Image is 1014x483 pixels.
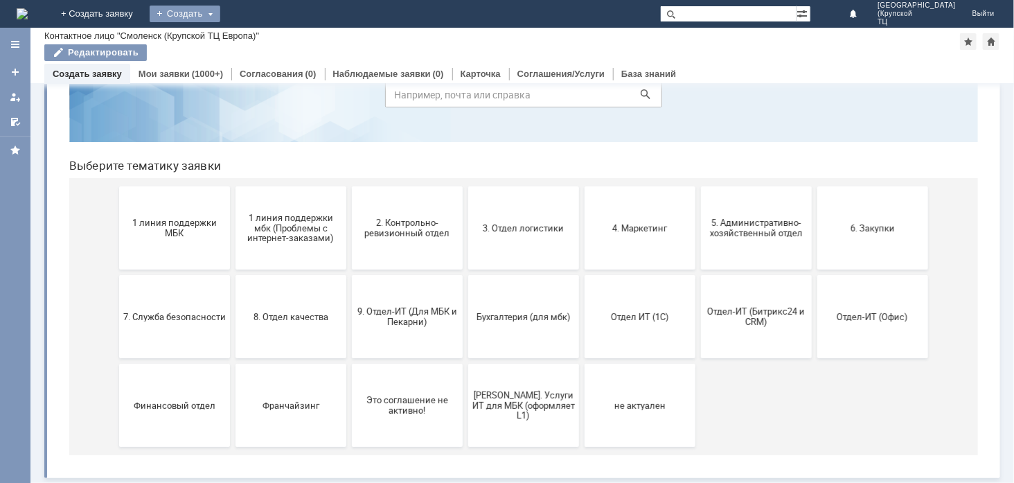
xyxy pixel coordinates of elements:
[461,69,501,79] a: Карточка
[177,344,288,427] button: Франчайзинг
[526,255,637,338] button: Отдел ИТ (1С)
[433,69,444,79] div: (0)
[763,291,866,301] span: Отдел-ИТ (Офис)
[410,166,521,249] button: 3. Отдел логистики
[763,202,866,213] span: 6. Закупки
[177,255,288,338] button: 8. Отдел качества
[240,69,303,79] a: Согласования
[878,10,956,18] span: (Крупской
[647,197,749,218] span: 5. Административно-хозяйственный отдел
[61,166,172,249] button: 1 линия поддержки МБК
[643,166,754,249] button: 5. Административно-хозяйственный отдел
[526,344,637,427] button: не актуален
[298,375,400,396] span: Это соглашение не активно!
[177,166,288,249] button: 1 линия поддержки мбк (Проблемы с интернет-заказами)
[44,30,259,41] div: Контактное лицо "Смоленск (Крупской ТЦ Европа)"
[526,166,637,249] button: 4. Маркетинг
[797,6,810,19] span: Расширенный поиск
[294,255,404,338] button: 9. Отдел-ИТ (Для МБК и Пекарни)
[983,33,999,50] div: Сделать домашней страницей
[878,18,956,26] span: ТЦ
[17,8,28,19] a: Перейти на домашнюю страницу
[4,86,26,108] a: Мои заявки
[414,369,517,401] span: [PERSON_NAME]. Услуги ИТ для МБК (оформляет L1)
[643,255,754,338] button: Отдел-ИТ (Битрикс24 и CRM)
[305,69,317,79] div: (0)
[410,344,521,427] button: [PERSON_NAME]. Услуги ИТ для МБК (оформляет L1)
[960,33,977,50] div: Добавить в избранное
[294,166,404,249] button: 2. Контрольно-ревизионный отдел
[4,111,26,133] a: Мои согласования
[53,69,122,79] a: Создать заявку
[531,380,633,390] span: не актуален
[192,69,223,79] div: (1000+)
[4,61,26,83] a: Создать заявку
[414,291,517,301] span: Бухгалтерия (для мбк)
[333,69,431,79] a: Наблюдаемые заявки
[294,344,404,427] button: Это соглашение не активно!
[647,286,749,307] span: Отдел-ИТ (Битрикс24 и CRM)
[621,69,676,79] a: База знаний
[11,139,920,152] header: Выберите тематику заявки
[327,62,604,87] input: Например, почта или справка
[759,255,870,338] button: Отдел-ИТ (Офис)
[517,69,605,79] a: Соглашения/Услуги
[759,166,870,249] button: 6. Закупки
[17,8,28,19] img: logo
[139,69,190,79] a: Мои заявки
[410,255,521,338] button: Бухгалтерия (для мбк)
[150,6,220,22] div: Создать
[414,202,517,213] span: 3. Отдел логистики
[65,380,168,390] span: Финансовый отдел
[61,255,172,338] button: 7. Служба безопасности
[65,291,168,301] span: 7. Служба безопасности
[878,1,956,10] span: [GEOGRAPHIC_DATA]
[181,380,284,390] span: Франчайзинг
[65,197,168,218] span: 1 линия поддержки МБК
[298,286,400,307] span: 9. Отдел-ИТ (Для МБК и Пекарни)
[298,197,400,218] span: 2. Контрольно-ревизионный отдел
[181,291,284,301] span: 8. Отдел качества
[181,192,284,223] span: 1 линия поддержки мбк (Проблемы с интернет-заказами)
[327,34,604,48] label: Воспользуйтесь поиском
[531,291,633,301] span: Отдел ИТ (1С)
[61,344,172,427] button: Финансовый отдел
[531,202,633,213] span: 4. Маркетинг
